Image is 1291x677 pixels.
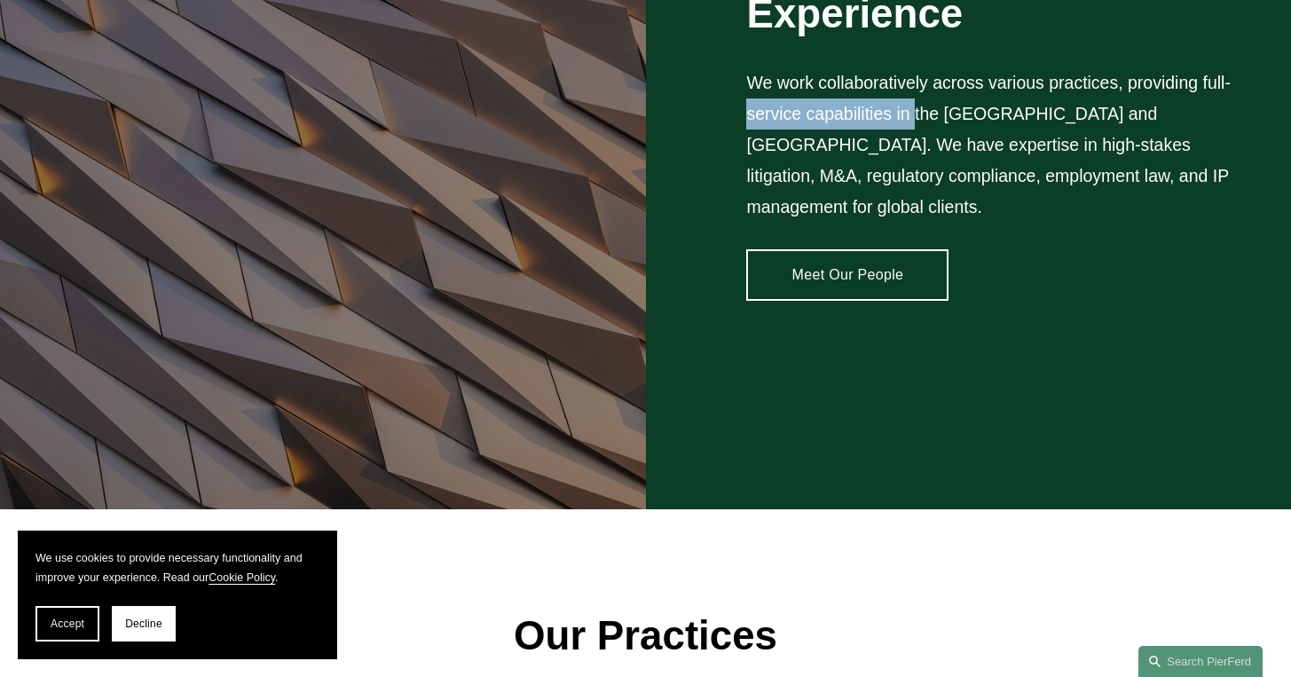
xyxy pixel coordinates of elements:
a: Search this site [1138,646,1263,677]
p: We use cookies to provide necessary functionality and improve your experience. Read our . [35,548,319,588]
span: Accept [51,618,84,630]
p: We work collaboratively across various practices, providing full-service capabilities in the [GEO... [746,67,1252,223]
button: Decline [112,606,176,642]
a: Cookie Policy [209,571,275,584]
a: Meet Our People [746,249,949,302]
p: Our Practices [39,600,1253,673]
span: Decline [125,618,162,630]
section: Cookie banner [18,531,337,659]
button: Accept [35,606,99,642]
